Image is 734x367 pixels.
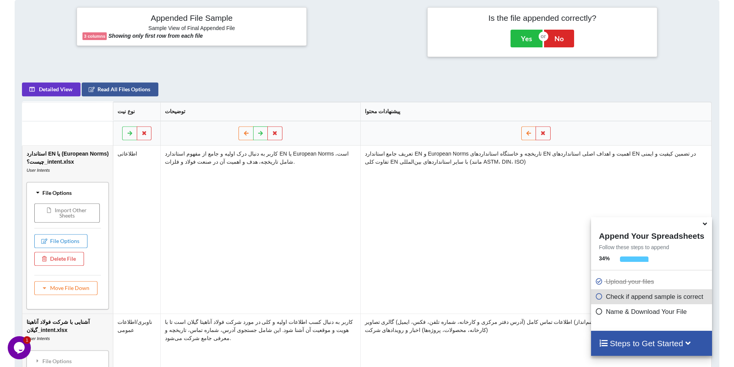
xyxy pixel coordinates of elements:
[34,234,87,248] button: File Options
[34,252,84,266] button: Delete File
[360,146,712,313] td: تعریف جامع استاندارد EN و European Norms تاریخچه و خاستگاه استانداردهای EN اهمیت و اهداف اصلی است...
[360,102,712,121] th: پیشنهادات محتوا
[113,102,161,121] th: نوع نیت
[113,146,161,313] td: اطلاعاتی
[34,203,100,223] button: Import Other Sheets
[591,229,712,241] h4: Append Your Spreadsheets
[595,277,710,287] p: Upload your files
[8,336,32,359] iframe: chat widget
[161,102,360,121] th: توضیحات
[34,281,97,295] button: Move File Down
[591,243,712,251] p: Follow these steps to append
[511,30,543,47] button: Yes
[433,13,652,23] h4: Is the file appended correctly?
[29,184,106,201] div: File Options
[84,34,105,39] b: 3 columns
[82,82,158,96] button: Read All Files Options
[161,146,360,313] td: کاربر به دنبال درک اولیه و جامع از مفهوم استاندارد EN یا European Norms است، شامل تاریخچه، هدف و ...
[544,30,574,47] button: No
[27,168,50,173] i: User Intents
[595,307,710,317] p: Name & Download Your File
[82,13,301,24] h4: Appended File Sample
[82,25,301,33] h6: Sample View of Final Appended File
[595,292,710,302] p: Check if append sample is correct
[108,33,203,39] b: Showing only first row from each file
[27,336,50,341] i: User Intents
[599,255,610,261] b: 34 %
[22,82,81,96] button: Detailed View
[22,146,113,313] td: استاندارد EN یا (European Norms) چیست؟_intent.xlsx
[599,339,704,348] h4: Steps to Get Started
